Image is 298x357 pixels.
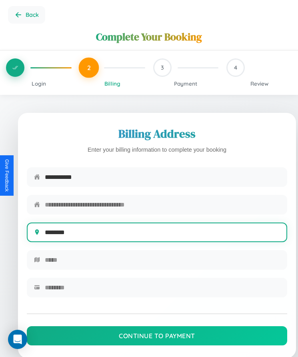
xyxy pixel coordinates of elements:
button: Go back [8,6,45,24]
p: Enter your billing information to complete your booking [27,145,287,155]
span: Billing [104,80,120,87]
span: Login [32,80,46,87]
h2: Billing Address [27,126,287,142]
div: Open Intercom Messenger [8,330,27,349]
button: Continue to Payment [27,326,287,345]
span: 4 [234,64,237,71]
div: Give Feedback [4,159,10,192]
span: Review [250,80,268,87]
span: 3 [161,64,164,71]
span: Payment [174,80,197,87]
span: 2 [87,64,90,72]
h1: Complete Your Booking [96,30,202,44]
